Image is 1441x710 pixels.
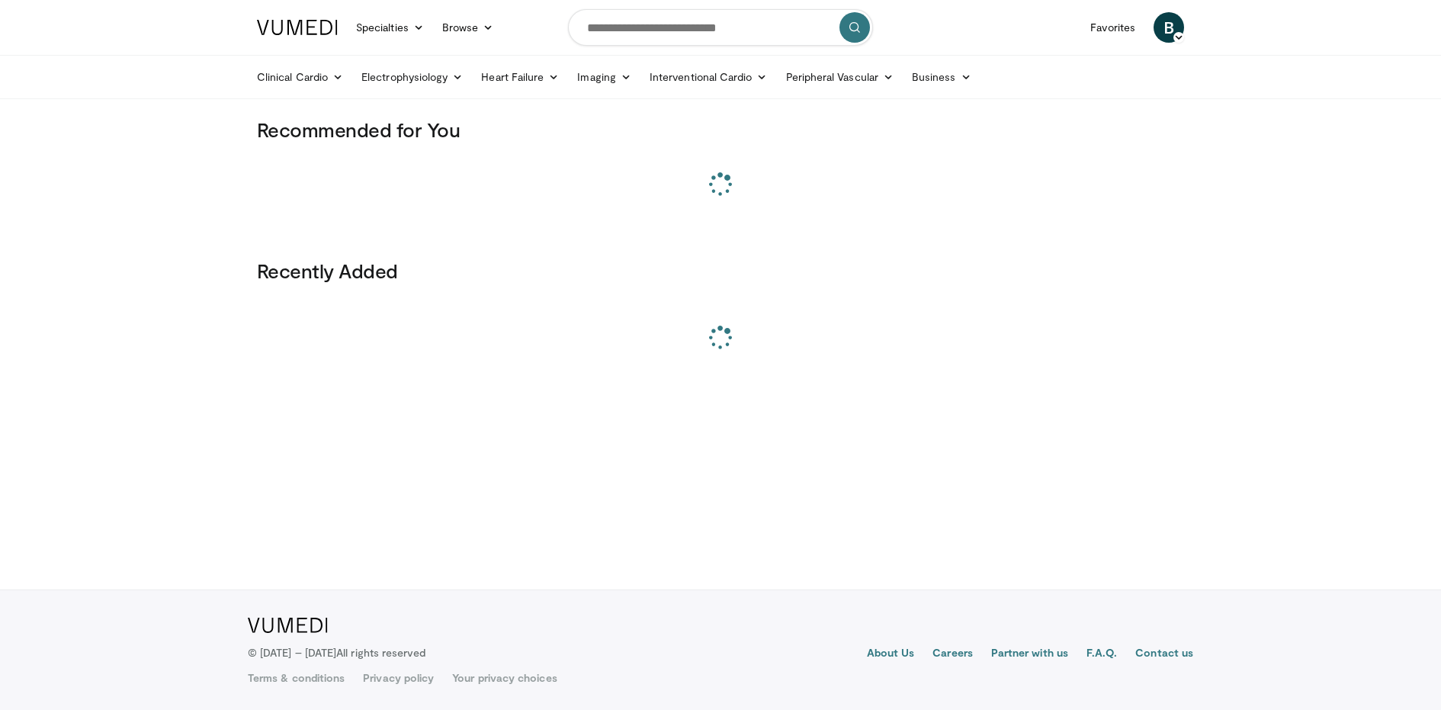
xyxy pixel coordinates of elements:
a: Contact us [1135,645,1193,663]
h3: Recently Added [257,259,1184,283]
a: Imaging [568,62,640,92]
a: Browse [433,12,503,43]
span: All rights reserved [336,646,425,659]
a: Electrophysiology [352,62,472,92]
a: Terms & conditions [248,670,345,686]
a: F.A.Q. [1086,645,1117,663]
a: Peripheral Vascular [777,62,903,92]
img: VuMedi Logo [248,618,328,633]
input: Search topics, interventions [568,9,873,46]
a: Heart Failure [472,62,568,92]
a: Partner with us [991,645,1068,663]
p: © [DATE] – [DATE] [248,645,426,660]
a: Clinical Cardio [248,62,352,92]
a: Favorites [1081,12,1144,43]
a: Business [903,62,980,92]
a: Privacy policy [363,670,434,686]
a: B [1154,12,1184,43]
a: Careers [932,645,973,663]
h3: Recommended for You [257,117,1184,142]
a: Specialties [347,12,433,43]
a: Your privacy choices [452,670,557,686]
a: About Us [867,645,915,663]
img: VuMedi Logo [257,20,338,35]
a: Interventional Cardio [640,62,777,92]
